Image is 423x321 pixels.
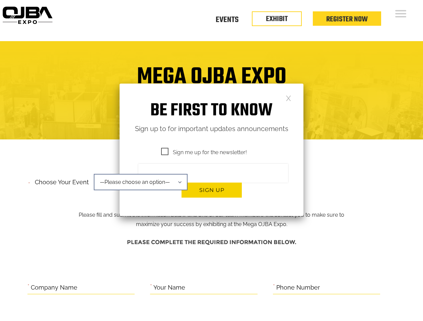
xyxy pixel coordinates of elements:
[161,148,247,156] span: Sign me up for the newsletter!
[94,174,188,190] span: —Please choose an option—
[5,68,418,94] h1: Mega OJBA Expo
[73,177,350,229] p: Please fill and submit the information below and one of our team members will contact you to make...
[182,183,242,198] button: Sign up
[27,236,396,249] h4: Please complete the required information below.
[120,123,303,135] p: Sign up to for important updates announcements
[276,283,320,293] label: Phone Number
[5,100,418,113] h4: Trade Show Exhibit Space Application
[120,100,303,121] h1: Be first to know
[326,14,368,25] a: Register Now
[286,95,291,101] a: Close
[31,173,89,188] label: Choose your event
[266,13,288,25] a: EXHIBIT
[153,283,185,293] label: Your Name
[31,283,77,293] label: Company Name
